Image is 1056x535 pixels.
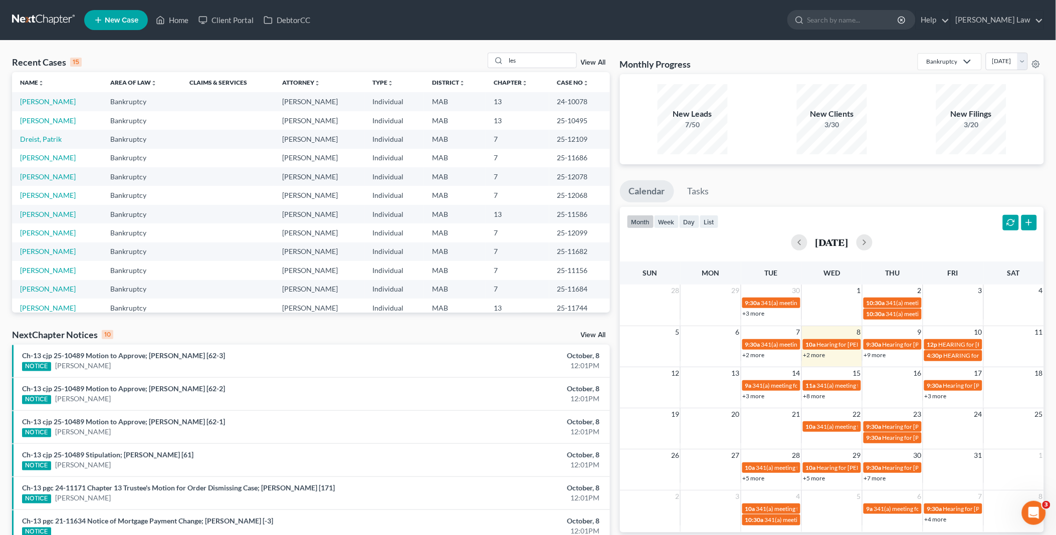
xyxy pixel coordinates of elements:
td: Bankruptcy [102,223,181,242]
td: Bankruptcy [102,299,181,317]
a: +9 more [864,351,886,359]
td: [PERSON_NAME] [274,149,364,167]
td: 25-11686 [549,149,610,167]
span: 341(a) meeting for [PERSON_NAME] [761,299,858,307]
td: Bankruptcy [102,130,181,148]
span: 2 [917,285,923,297]
span: 341(a) meeting for [PERSON_NAME] [756,505,853,512]
span: 9a [867,505,873,512]
a: +7 more [864,474,886,482]
td: [PERSON_NAME] [274,261,364,280]
td: [PERSON_NAME] [274,223,364,242]
span: 7 [795,326,801,338]
td: Bankruptcy [102,261,181,280]
td: [PERSON_NAME] [274,280,364,299]
span: 8 [1038,490,1044,502]
td: [PERSON_NAME] [274,92,364,111]
span: 5 [856,490,862,502]
span: 10a [806,423,816,430]
a: Districtunfold_more [432,79,465,86]
td: [PERSON_NAME] [274,186,364,204]
th: Claims & Services [181,72,274,92]
span: 3 [977,285,983,297]
span: Hearing for [PERSON_NAME] [883,341,961,348]
a: [PERSON_NAME] [55,394,111,404]
div: 3/20 [936,120,1006,130]
span: 15 [852,367,862,379]
span: 23 [913,408,923,420]
span: 6 [917,490,923,502]
td: 13 [486,205,549,223]
a: Typeunfold_more [373,79,394,86]
a: [PERSON_NAME] [20,228,76,237]
a: Calendar [620,180,674,202]
span: 31 [973,449,983,461]
span: 21 [791,408,801,420]
a: Ch-13 pgc 21-11634 Notice of Mortgage Payment Change; [PERSON_NAME] [-3] [22,516,273,525]
td: 7 [486,223,549,242]
div: New Filings [936,108,1006,120]
div: October, 8 [414,384,600,394]
a: Dreist, Patrik [20,135,62,143]
td: Bankruptcy [102,111,181,130]
a: +2 more [803,351,825,359]
div: 3/30 [797,120,867,130]
span: 6 [735,326,741,338]
span: 28 [791,449,801,461]
td: 25-11586 [549,205,610,223]
td: [PERSON_NAME] [274,205,364,223]
td: Individual [365,167,425,186]
button: week [654,215,679,228]
div: 7/50 [658,120,728,130]
td: MAB [424,242,486,261]
span: 9a [745,382,752,389]
td: [PERSON_NAME] [274,242,364,261]
div: Recent Cases [12,56,82,68]
span: 341(a) meeting for [PERSON_NAME] [817,382,914,389]
a: View All [581,332,606,339]
td: 7 [486,242,549,261]
td: Bankruptcy [102,280,181,299]
div: 10 [102,330,113,339]
span: 10:30a [867,310,885,318]
td: Individual [365,299,425,317]
span: 10:30a [867,299,885,307]
td: MAB [424,223,486,242]
td: 13 [486,299,549,317]
span: Hearing for [PERSON_NAME] [817,341,895,348]
span: 10a [806,341,816,348]
div: Bankruptcy [926,57,957,66]
a: +3 more [743,310,765,317]
a: Ch-13 cjp 25-10489 Motion to Approve; [PERSON_NAME] [62-2] [22,384,225,393]
i: unfold_more [314,80,320,86]
td: 7 [486,167,549,186]
span: 24 [973,408,983,420]
td: 25-12068 [549,186,610,204]
span: 28 [670,285,680,297]
div: October, 8 [414,450,600,460]
td: MAB [424,261,486,280]
td: Individual [365,149,425,167]
span: 9:30a [867,434,882,441]
a: Nameunfold_more [20,79,44,86]
div: 12:01PM [414,427,600,437]
span: 4 [795,490,801,502]
a: Ch-13 cjp 25-10489 Motion to Approve; [PERSON_NAME] [62-1] [22,417,225,426]
a: [PERSON_NAME] Law [951,11,1043,29]
td: Bankruptcy [102,186,181,204]
span: Wed [823,269,840,277]
div: 12:01PM [414,394,600,404]
a: [PERSON_NAME] [20,210,76,218]
div: October, 8 [414,516,600,526]
span: 341(a) meeting for [PERSON_NAME] [817,423,914,430]
span: Hearing for [PERSON_NAME] [883,434,961,441]
td: 25-11684 [549,280,610,299]
span: 20 [731,408,741,420]
div: New Leads [658,108,728,120]
span: 5 [674,326,680,338]
a: +5 more [743,474,765,482]
td: MAB [424,205,486,223]
td: 7 [486,280,549,299]
td: Bankruptcy [102,92,181,111]
a: Tasks [679,180,718,202]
